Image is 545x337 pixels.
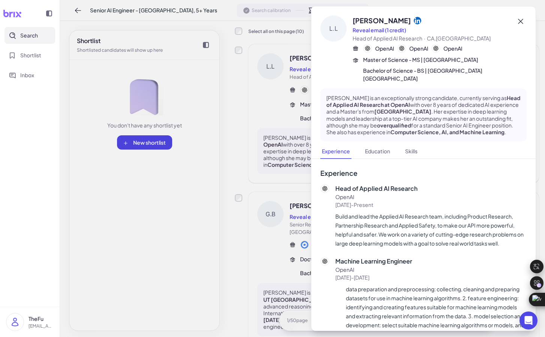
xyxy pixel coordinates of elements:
[353,15,411,25] span: [PERSON_NAME]
[443,45,462,52] span: OpenAI
[363,67,515,82] span: Bachelor of Science - BS | [GEOGRAPHIC_DATA] [GEOGRAPHIC_DATA]
[398,45,405,52] img: 公司logo
[335,274,527,282] p: [DATE] - [DATE]
[326,94,521,135] p: [PERSON_NAME] is an exceptionally strong candidate, currently serving as with over 8 years of ded...
[5,27,55,44] button: Search
[432,45,440,52] img: 公司logo
[409,45,428,52] span: OpenAI
[326,94,520,108] strong: Head of Applied AI Research at OpenAI
[335,193,527,201] p: OpenAI
[29,323,54,330] p: [EMAIL_ADDRESS][DOMAIN_NAME]
[375,45,394,52] span: OpenAI
[374,108,431,115] strong: [GEOGRAPHIC_DATA]
[404,144,419,159] button: Skills
[519,312,537,330] div: Open Intercom Messenger
[320,144,351,159] button: Experience
[20,31,38,39] span: Search
[29,315,54,323] p: TheFu
[5,67,55,84] button: Inbox
[390,129,504,135] strong: Computer Science, AI, and Machine Learning
[320,144,527,159] nav: Tabs
[363,144,392,159] button: Education
[353,35,422,42] span: Head of Applied AI Research
[320,15,347,42] div: L.L
[353,26,406,34] button: Reveal email (1 credit)
[377,122,411,129] strong: overqualified
[320,168,527,178] h3: Experience
[6,313,24,331] img: user_logo.png
[363,56,478,64] span: Master of Science - MS | [GEOGRAPHIC_DATA]
[20,51,41,59] span: Shortlist
[321,185,329,192] img: 公司logo
[335,212,527,248] p: Build and lead the Applied AI Research team, including Product Research, Partnership Research and...
[424,35,425,42] span: ·
[335,257,527,266] p: Machine Learning Engineer
[364,45,371,52] img: 公司logo
[5,47,55,64] button: Shortlist
[335,266,527,274] p: OpenAI
[321,258,329,265] img: 公司logo
[335,201,527,209] p: [DATE] - Present
[20,71,34,79] span: Inbox
[427,35,491,42] span: CA,[GEOGRAPHIC_DATA]
[335,184,527,193] p: Head of Applied AI Research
